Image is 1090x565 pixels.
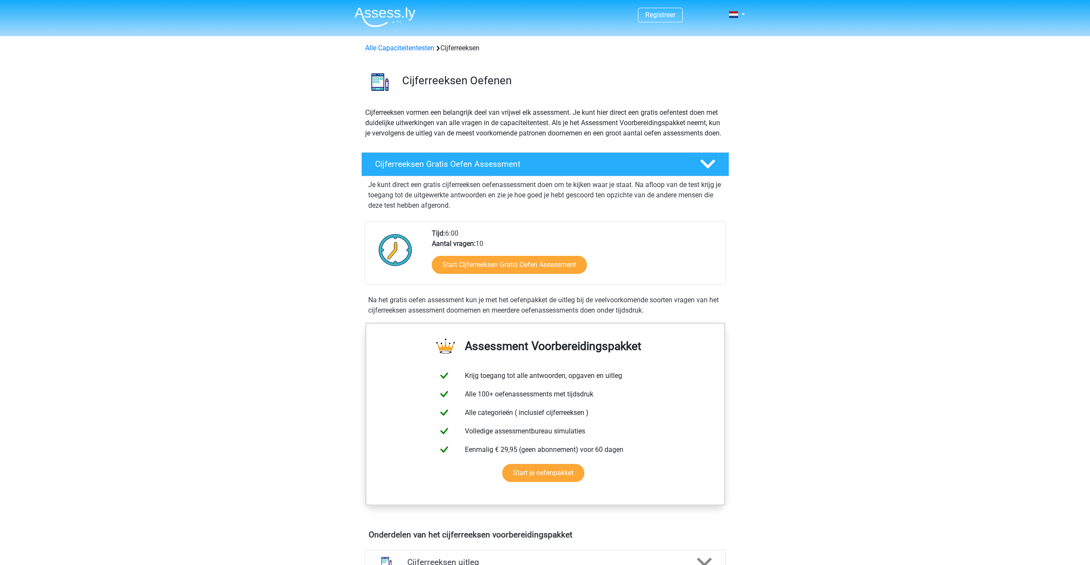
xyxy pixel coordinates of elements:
div: Cijferreeksen [362,43,729,53]
h4: Cijferreeksen Gratis Oefen Assessment [375,159,686,169]
b: Aantal vragen: [432,240,476,248]
div: 6:00 10 [425,228,725,284]
a: Cijferreeksen Gratis Oefen Assessment [358,152,733,176]
a: Alle Capaciteitentesten [365,44,434,52]
a: Registreer [645,11,675,19]
img: Assessly [354,7,415,27]
div: Na het gratis oefen assessment kun je met het oefenpakket de uitleg bij de veelvoorkomende soorte... [365,295,726,316]
h4: Onderdelen van het cijferreeksen voorbereidingspakket [369,530,722,540]
p: Cijferreeksen vormen een belangrijk deel van vrijwel elk assessment. Je kunt hier direct een grat... [365,107,725,138]
img: Klok [374,228,417,271]
a: Start Cijferreeksen Gratis Oefen Assessment [432,256,587,274]
p: Je kunt direct een gratis cijferreeksen oefenassessment doen om te kijken waar je staat. Na afloo... [368,180,722,211]
a: Start je oefenpakket [502,464,584,482]
h3: Cijferreeksen Oefenen [402,74,722,87]
b: Tijd: [432,229,445,237]
img: cijferreeksen [362,64,398,100]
